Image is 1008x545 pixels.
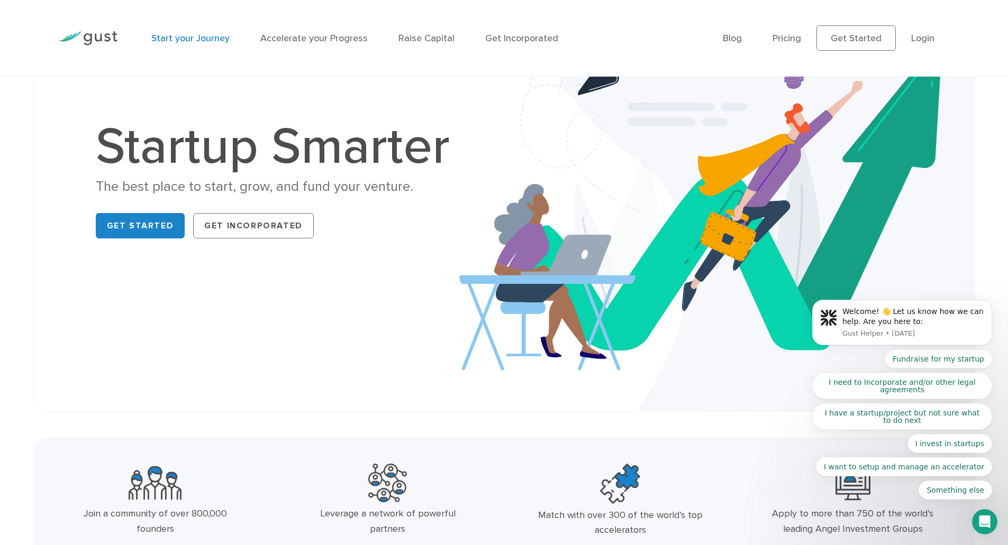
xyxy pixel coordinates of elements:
[796,134,1008,516] iframe: Intercom notifications message
[773,33,801,44] a: Pricing
[58,31,117,45] img: Gust Logo
[911,33,934,44] a: Login
[96,122,461,172] h1: Startup Smarter
[193,213,314,238] a: Get Incorporated
[485,33,558,44] a: Get Incorporated
[151,33,230,44] a: Start your Journey
[972,509,997,534] iframe: Intercom live chat
[398,33,455,44] a: Raise Capital
[816,25,896,51] a: Get Started
[368,464,407,502] img: Powerful Partners
[301,506,475,537] div: Leverage a network of powerful partners
[766,506,940,537] div: Apply to more than 750 of the world’s leading Angel Investment Groups
[533,508,707,539] div: Match with over 300 of the world’s top accelerators
[96,178,461,196] div: The best place to start, grow, and fund your venture.
[723,33,742,44] a: Blog
[129,464,181,502] img: Community Founders
[600,464,640,504] img: Top Accelerators
[96,213,185,238] a: Get Started
[260,33,368,44] a: Accelerate your Progress
[69,506,242,537] div: Join a community of over 800,000 founders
